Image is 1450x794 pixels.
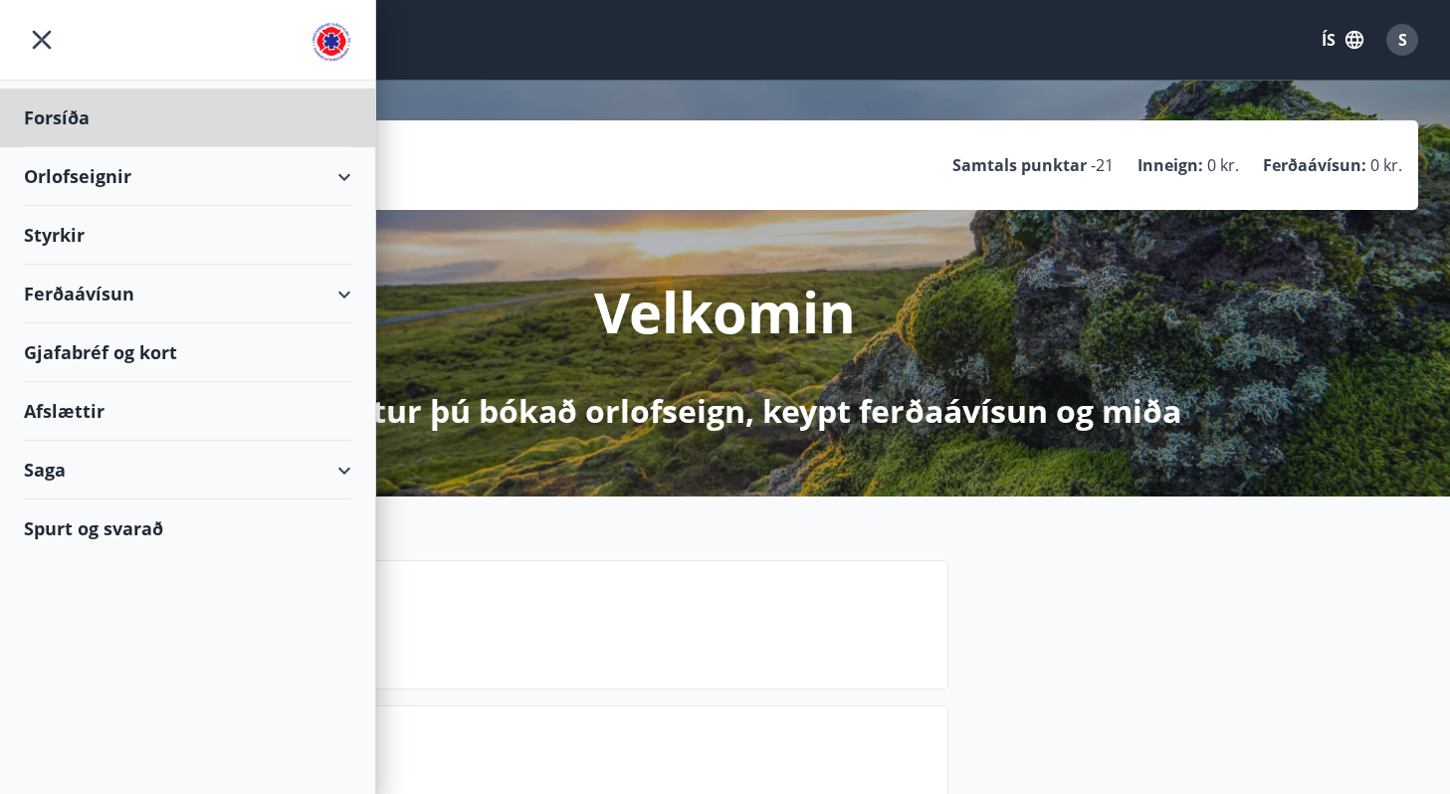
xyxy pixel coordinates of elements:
div: Styrkir [24,206,351,265]
p: Inneign : [1138,154,1203,176]
p: Spurt og svarað [179,756,932,790]
div: Gjafabréf og kort [24,323,351,382]
span: 0 kr. [1370,154,1402,176]
div: Orlofseignir [24,147,351,206]
img: union_logo [311,22,351,62]
div: Saga [24,441,351,499]
button: S [1378,16,1426,64]
p: Samtals punktar [952,154,1087,176]
div: Afslættir [24,382,351,441]
button: menu [24,22,60,58]
button: ÍS [1311,22,1374,58]
span: -21 [1091,154,1114,176]
p: Ferðaávísun : [1263,154,1366,176]
div: Forsíða [24,89,351,147]
p: Velkomin [594,274,856,349]
p: Næstu helgi [179,611,932,645]
p: Hér getur þú bókað orlofseign, keypt ferðaávísun og miða [270,389,1181,433]
span: 0 kr. [1207,154,1239,176]
span: S [1398,29,1407,51]
div: Ferðaávísun [24,265,351,323]
div: Spurt og svarað [24,499,351,557]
